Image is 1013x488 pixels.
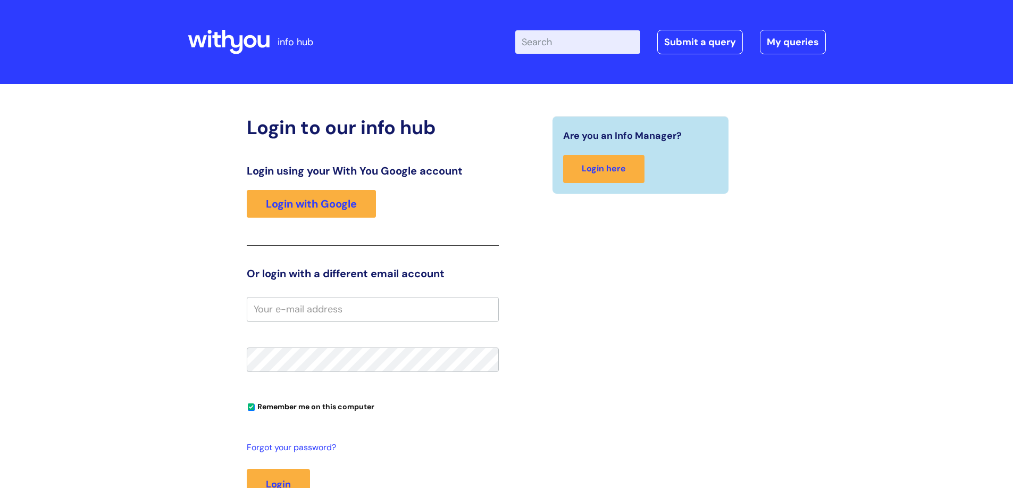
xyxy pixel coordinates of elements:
[247,297,499,321] input: Your e-mail address
[247,267,499,280] h3: Or login with a different email account
[248,404,255,411] input: Remember me on this computer
[563,127,682,144] span: Are you an Info Manager?
[563,155,644,183] a: Login here
[247,440,493,456] a: Forgot your password?
[515,30,640,54] input: Search
[247,164,499,177] h3: Login using your With You Google account
[247,190,376,218] a: Login with Google
[278,34,313,51] p: info hub
[760,30,826,54] a: My queries
[247,398,499,415] div: You can uncheck this option if you're logging in from a shared device
[247,400,374,411] label: Remember me on this computer
[657,30,743,54] a: Submit a query
[247,116,499,139] h2: Login to our info hub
